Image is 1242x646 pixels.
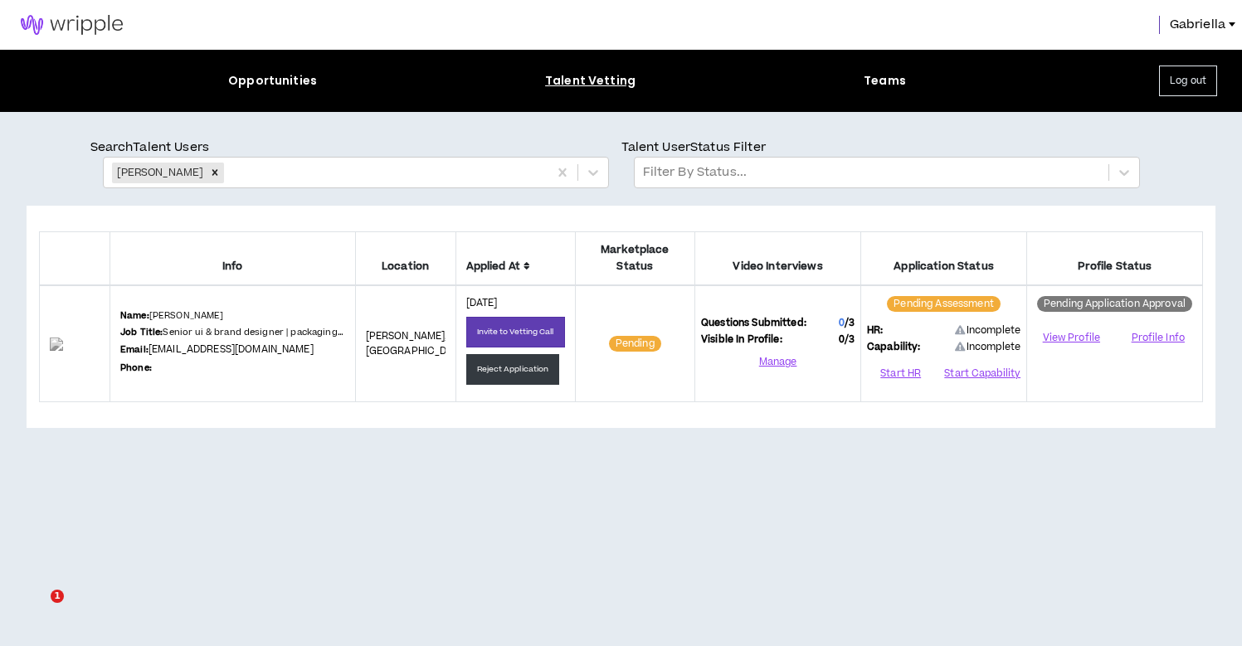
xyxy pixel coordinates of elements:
[839,316,845,330] span: 0
[861,232,1027,285] th: Application Status
[149,342,314,357] a: [EMAIL_ADDRESS][DOMAIN_NAME]
[944,362,1020,386] button: Start Capability
[1120,325,1196,350] button: Profile Info
[955,340,1021,354] span: Incomplete
[701,350,855,375] button: Manage
[867,362,934,386] button: Start HR
[51,590,64,603] span: 1
[355,232,455,285] th: Location
[845,333,855,347] span: / 3
[17,590,56,629] iframe: Intercom live chat
[120,309,224,323] p: [PERSON_NAME]
[575,232,695,285] th: Marketplace Status
[120,362,152,374] b: Phone:
[1170,16,1225,34] span: Gabriella
[50,338,100,351] img: 5onEjCY4bSKM7WbXZnUW8LwfjEZonxNL8rd1W7NL.png
[621,138,1152,157] p: Talent User Status Filter
[839,333,855,347] span: 0
[1033,323,1109,352] a: View Profile
[845,316,855,330] span: / 3
[120,343,149,356] b: Email:
[609,336,661,352] sup: Pending
[1037,296,1192,312] sup: Pending Application Approval
[887,296,1001,312] sup: Pending Assessment
[466,317,565,347] button: Invite to Vetting Call
[867,323,883,338] span: HR:
[466,259,565,274] span: Applied At
[701,333,782,347] span: Visible In Profile:
[366,329,468,358] span: [PERSON_NAME] , [GEOGRAPHIC_DATA]
[695,232,861,285] th: Video Interviews
[955,323,1021,338] span: Incomplete
[120,326,163,338] b: Job Title:
[110,232,356,285] th: Info
[466,296,565,311] p: [DATE]
[228,72,317,90] div: Opportunities
[120,326,345,339] p: Senior ui & brand designer | packaging speciali...
[466,354,560,385] button: Reject Application
[701,316,806,331] span: Questions Submitted:
[120,309,149,322] b: Name:
[864,72,906,90] div: Teams
[1027,232,1203,285] th: Profile Status
[206,163,224,183] div: Remove Matilde Pizzorno
[867,340,921,355] span: Capability:
[90,138,621,157] p: Search Talent Users
[112,163,207,183] div: [PERSON_NAME]
[1159,66,1217,96] button: Log out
